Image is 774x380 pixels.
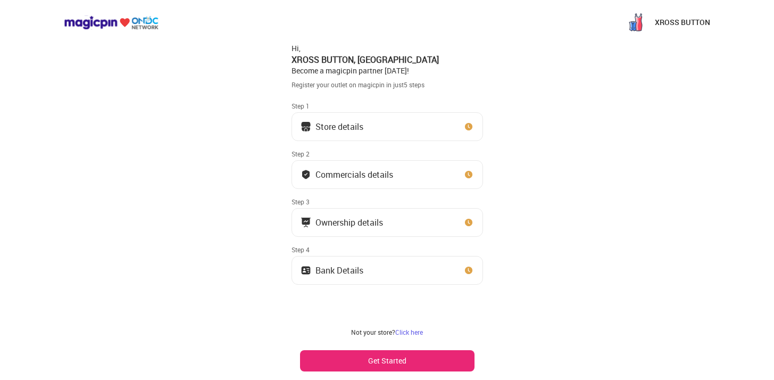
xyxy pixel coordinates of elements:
[301,169,311,180] img: bank_details_tick.fdc3558c.svg
[292,80,483,89] div: Register your outlet on magicpin in just 5 steps
[292,256,483,285] button: Bank Details
[655,17,710,28] p: XROSS BUTTON
[292,197,483,206] div: Step 3
[64,15,159,30] img: ondc-logo-new-small.8a59708e.svg
[315,220,383,225] div: Ownership details
[315,268,363,273] div: Bank Details
[292,160,483,189] button: Commercials details
[395,328,423,336] a: Click here
[292,150,483,158] div: Step 2
[463,217,474,228] img: clock_icon_new.67dbf243.svg
[300,350,475,371] button: Get Started
[315,172,393,177] div: Commercials details
[625,12,646,33] img: 2JIYTlwnLuacMsys3Y6AxBh3iBzp5rvs7BAJnyM59W1XInkaYBu_t8K1DLbZ4Gdmgc-r9yc445OoYPpSd1-YwJ0BoA
[351,328,395,336] span: Not your store?
[301,121,311,132] img: storeIcon.9b1f7264.svg
[463,169,474,180] img: clock_icon_new.67dbf243.svg
[463,265,474,276] img: clock_icon_new.67dbf243.svg
[301,265,311,276] img: ownership_icon.37569ceb.svg
[292,112,483,141] button: Store details
[292,43,483,76] div: Hi, Become a magicpin partner [DATE]!
[292,102,483,110] div: Step 1
[301,217,311,228] img: commercials_icon.983f7837.svg
[315,124,363,129] div: Store details
[292,208,483,237] button: Ownership details
[463,121,474,132] img: clock_icon_new.67dbf243.svg
[292,245,483,254] div: Step 4
[292,54,483,65] div: XROSS BUTTON , [GEOGRAPHIC_DATA]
